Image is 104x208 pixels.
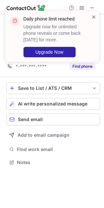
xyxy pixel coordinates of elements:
span: Find work email [17,146,97,152]
p: Upgrade now for unlimited phone reveals or come back [DATE] for more. [23,23,83,43]
header: Daily phone limit reached [23,16,83,22]
button: save-profile-one-click [7,82,100,94]
button: Add to email campaign [7,129,100,141]
span: AI write personalized message [18,101,87,106]
div: Save to List / ATS / CRM [18,86,89,91]
button: Notes [7,158,100,167]
span: Upgrade Now [36,49,64,55]
span: Send email [18,117,43,122]
img: ContactOut v5.3.10 [7,4,46,12]
button: AI write personalized message [7,98,100,110]
img: error [10,16,20,26]
span: Add to email campaign [18,132,69,138]
button: Find work email [7,145,100,154]
button: Upgrade Now [23,47,76,57]
span: Notes [17,159,97,165]
button: Send email [7,114,100,125]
